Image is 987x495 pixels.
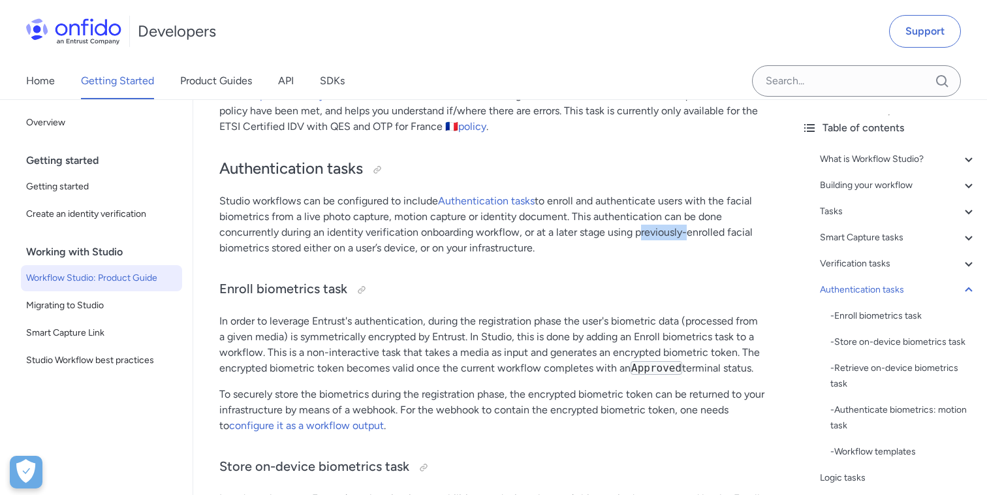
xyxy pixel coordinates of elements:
[820,256,977,272] a: Verification tasks
[830,444,977,460] div: - Workflow templates
[21,320,182,346] a: Smart Capture Link
[26,148,187,174] div: Getting started
[21,265,182,291] a: Workflow Studio: Product Guide
[752,65,961,97] input: Onfido search input field
[26,325,177,341] span: Smart Capture Link
[26,63,55,99] a: Home
[820,178,977,193] a: Building your workflow
[10,456,42,488] div: Cookie Preferences
[26,206,177,222] span: Create an identity verification
[219,193,765,256] p: Studio workflows can be configured to include to enroll and authenticate users with the facial bi...
[830,308,977,324] a: -Enroll biometrics task
[830,360,977,392] div: - Retrieve on-device biometrics task
[81,63,154,99] a: Getting Started
[26,270,177,286] span: Workflow Studio: Product Guide
[10,456,42,488] button: Open Preferences
[830,334,977,350] div: - Store on-device biometrics task
[820,152,977,167] a: What is Workflow Studio?
[219,88,765,135] p: The validates at workflow design-time that the minimum set of requirements in the policy have bee...
[820,282,977,298] a: Authentication tasks
[237,89,395,101] a: Compliance Policy Validation task
[219,387,765,434] p: To securely store the biometrics during the registration phase, the encrypted biometric token can...
[138,21,216,42] h1: Developers
[830,308,977,324] div: - Enroll biometrics task
[229,419,384,432] a: configure it as a workflow output
[820,230,977,246] a: Smart Capture tasks
[219,158,765,180] h2: Authentication tasks
[820,204,977,219] a: Tasks
[26,298,177,313] span: Migrating to Studio
[26,115,177,131] span: Overview
[26,239,187,265] div: Working with Studio
[820,470,977,486] a: Logic tasks
[219,279,765,300] h3: Enroll biometrics task
[26,18,121,44] img: Onfido Logo
[458,120,486,133] a: policy
[21,110,182,136] a: Overview
[830,402,977,434] a: -Authenticate biometrics: motion task
[830,402,977,434] div: - Authenticate biometrics: motion task
[438,195,535,207] a: Authentication tasks
[889,15,961,48] a: Support
[802,120,977,136] div: Table of contents
[26,179,177,195] span: Getting started
[180,63,252,99] a: Product Guides
[631,361,682,375] code: Approved
[21,201,182,227] a: Create an identity verification
[830,334,977,350] a: -Store on-device biometrics task
[21,347,182,374] a: Studio Workflow best practices
[21,174,182,200] a: Getting started
[830,360,977,392] a: -Retrieve on-device biometrics task
[219,457,765,478] h3: Store on-device biometrics task
[320,63,345,99] a: SDKs
[21,293,182,319] a: Migrating to Studio
[26,353,177,368] span: Studio Workflow best practices
[278,63,294,99] a: API
[219,313,765,376] p: In order to leverage Entrust's authentication, during the registration phase the user's biometric...
[830,444,977,460] a: -Workflow templates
